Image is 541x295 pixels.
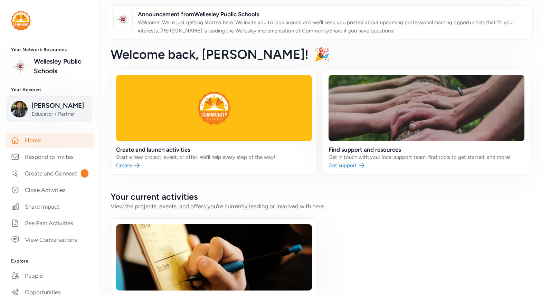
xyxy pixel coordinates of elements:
h2: Your current activities [111,191,530,202]
h3: Explore [11,258,88,264]
a: Share Impact [6,199,94,214]
span: Announcement from Wellesley Public Schools [138,10,527,18]
a: Respond to Invites [6,149,94,164]
p: Welcome! We're just getting started here. We invite you to look around and we'll keep you posted ... [138,18,527,35]
button: [PERSON_NAME]Educator / Partner [7,96,92,122]
h3: Your Account [11,87,88,93]
span: 🎉 [314,47,330,62]
a: Close Activities [6,182,94,198]
a: Home [6,133,94,148]
h3: Your Network Resources [11,47,88,53]
span: 1 [81,169,88,178]
span: [PERSON_NAME] [32,101,88,111]
a: Wellesley Public Schools [34,57,88,76]
span: Educator / Partner [32,111,88,117]
a: Create and Connect1 [6,166,94,181]
a: See Past Activities [6,216,94,231]
img: logo [13,59,28,74]
div: View the projects, events, and offers you're currently leading or involved with here. [111,202,530,210]
a: People [6,268,94,283]
a: View Conversations [6,232,94,247]
img: logo [115,12,131,27]
img: logo [11,11,31,30]
span: Welcome back , [PERSON_NAME]! [111,47,309,62]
